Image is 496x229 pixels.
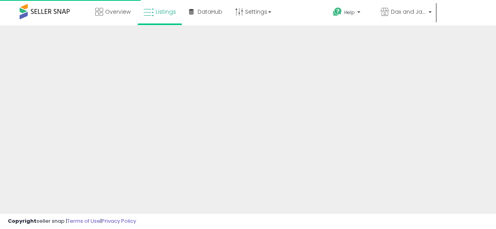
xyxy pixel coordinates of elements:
[332,7,342,17] i: Get Help
[8,217,36,225] strong: Copyright
[344,9,355,16] span: Help
[391,8,426,16] span: Dax and Jade Co.
[327,1,374,25] a: Help
[198,8,222,16] span: DataHub
[67,217,100,225] a: Terms of Use
[156,8,176,16] span: Listings
[8,218,136,225] div: seller snap | |
[102,217,136,225] a: Privacy Policy
[105,8,131,16] span: Overview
